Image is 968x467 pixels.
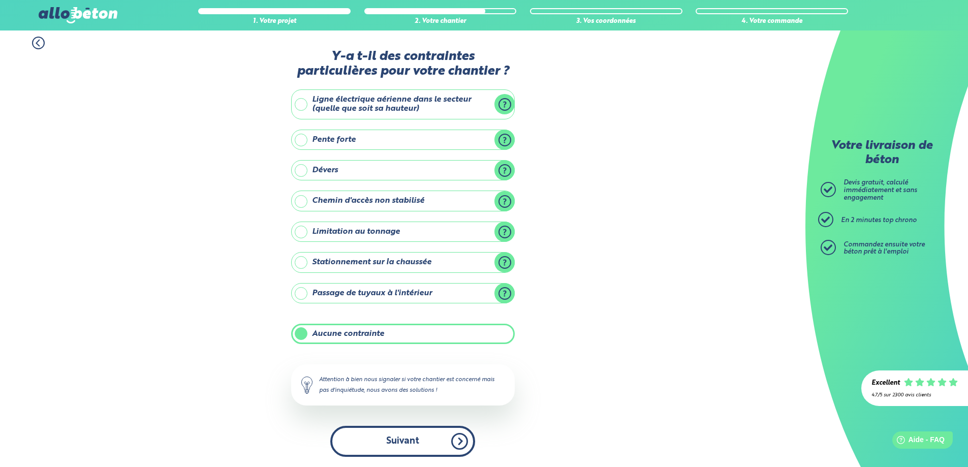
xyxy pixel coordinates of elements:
div: 4. Votre commande [696,18,848,25]
label: Aucune contrainte [291,324,515,344]
div: 1. Votre projet [198,18,351,25]
div: Excellent [871,380,900,387]
span: Devis gratuit, calculé immédiatement et sans engagement [844,179,917,201]
label: Limitation au tonnage [291,222,515,242]
img: allobéton [39,7,117,23]
label: Passage de tuyaux à l'intérieur [291,283,515,303]
div: Attention à bien nous signaler si votre chantier est concerné mais pas d'inquiétude, nous avons d... [291,364,515,405]
div: 2. Votre chantier [364,18,517,25]
div: 3. Vos coordonnées [530,18,682,25]
p: Votre livraison de béton [823,139,940,167]
button: Suivant [330,426,475,457]
label: Ligne électrique aérienne dans le secteur (quelle que soit sa hauteur) [291,89,515,119]
div: 4.7/5 sur 2300 avis clients [871,392,958,398]
span: En 2 minutes top chrono [841,217,917,224]
iframe: Help widget launcher [878,427,957,456]
label: Pente forte [291,130,515,150]
label: Dévers [291,160,515,180]
label: Chemin d'accès non stabilisé [291,191,515,211]
label: Y-a t-il des contraintes particulières pour votre chantier ? [291,49,515,79]
span: Commandez ensuite votre béton prêt à l'emploi [844,241,925,256]
label: Stationnement sur la chaussée [291,252,515,272]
